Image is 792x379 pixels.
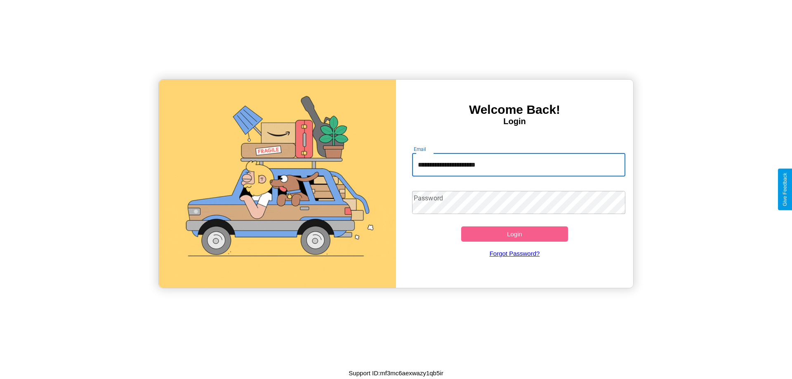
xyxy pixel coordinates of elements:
[408,242,622,265] a: Forgot Password?
[349,367,443,379] p: Support ID: mf3mc6aexwazy1qb5ir
[159,80,396,288] img: gif
[782,173,788,206] div: Give Feedback
[461,226,568,242] button: Login
[414,146,427,153] label: Email
[396,117,633,126] h4: Login
[396,103,633,117] h3: Welcome Back!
